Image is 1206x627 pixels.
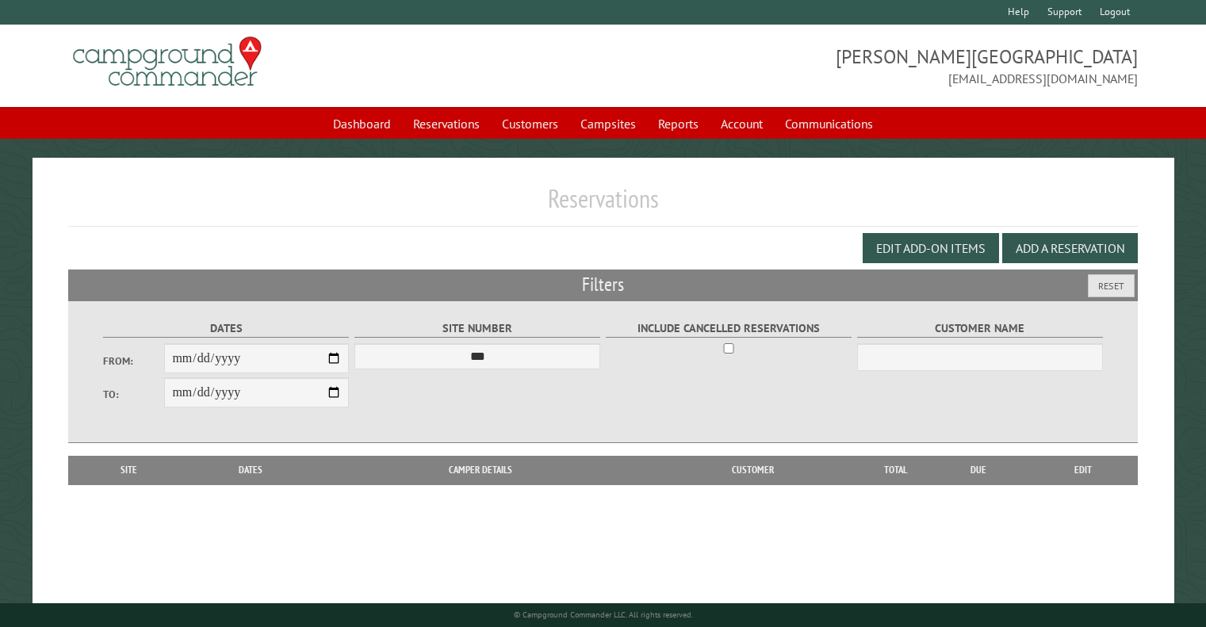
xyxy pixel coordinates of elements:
[863,233,999,263] button: Edit Add-on Items
[354,319,601,338] label: Site Number
[571,109,645,139] a: Campsites
[1029,456,1138,484] th: Edit
[404,109,489,139] a: Reservations
[857,319,1104,338] label: Customer Name
[775,109,882,139] a: Communications
[641,456,864,484] th: Customer
[103,319,350,338] label: Dates
[103,387,165,402] label: To:
[324,109,400,139] a: Dashboard
[320,456,641,484] th: Camper Details
[603,44,1138,88] span: [PERSON_NAME][GEOGRAPHIC_DATA] [EMAIL_ADDRESS][DOMAIN_NAME]
[649,109,708,139] a: Reports
[711,109,772,139] a: Account
[68,31,266,93] img: Campground Commander
[68,183,1138,227] h1: Reservations
[928,456,1029,484] th: Due
[68,270,1138,300] h2: Filters
[864,456,928,484] th: Total
[492,109,568,139] a: Customers
[103,354,165,369] label: From:
[606,319,852,338] label: Include Cancelled Reservations
[1002,233,1138,263] button: Add a Reservation
[1088,274,1135,297] button: Reset
[514,610,693,620] small: © Campground Commander LLC. All rights reserved.
[182,456,320,484] th: Dates
[76,456,182,484] th: Site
